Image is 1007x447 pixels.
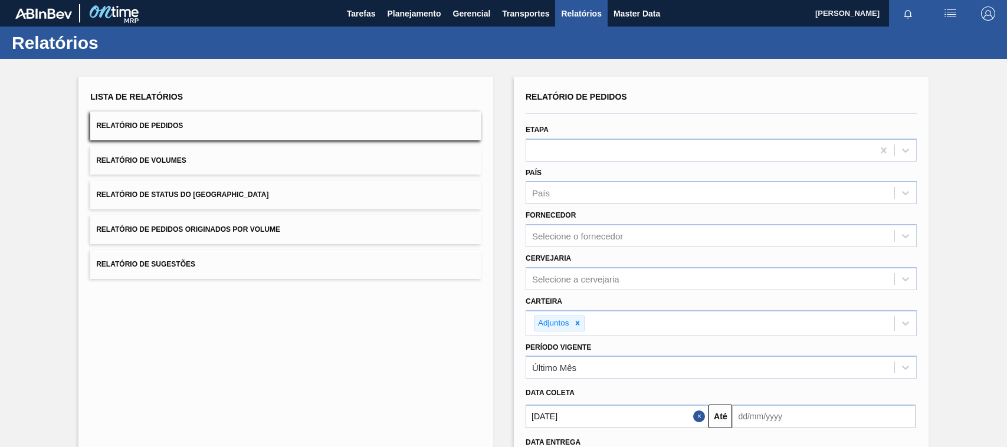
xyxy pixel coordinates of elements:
[526,126,549,134] label: Etapa
[12,36,221,50] h1: Relatórios
[526,343,591,351] label: Período Vigente
[15,8,72,19] img: TNhmsLtSVTkK8tSr43FrP2fwEKptu5GPRR3wAAAABJRU5ErkJggg==
[96,156,186,165] span: Relatório de Volumes
[526,438,580,446] span: Data entrega
[614,6,660,21] span: Master Data
[90,180,481,209] button: Relatório de Status do [GEOGRAPHIC_DATA]
[693,405,708,428] button: Close
[90,146,481,175] button: Relatório de Volumes
[532,231,623,241] div: Selecione o fornecedor
[526,211,576,219] label: Fornecedor
[532,188,550,198] div: País
[526,389,575,397] span: Data coleta
[708,405,732,428] button: Até
[96,260,195,268] span: Relatório de Sugestões
[90,92,183,101] span: Lista de Relatórios
[96,190,268,199] span: Relatório de Status do [GEOGRAPHIC_DATA]
[453,6,491,21] span: Gerencial
[532,274,619,284] div: Selecione a cervejaria
[534,316,571,331] div: Adjuntos
[526,297,562,305] label: Carteira
[526,254,571,262] label: Cervejaria
[387,6,441,21] span: Planejamento
[943,6,957,21] img: userActions
[526,169,542,177] label: País
[96,225,280,234] span: Relatório de Pedidos Originados por Volume
[532,363,576,373] div: Último Mês
[502,6,549,21] span: Transportes
[90,250,481,279] button: Relatório de Sugestões
[981,6,995,21] img: Logout
[90,111,481,140] button: Relatório de Pedidos
[347,6,376,21] span: Tarefas
[90,215,481,244] button: Relatório de Pedidos Originados por Volume
[889,5,927,22] button: Notificações
[96,121,183,130] span: Relatório de Pedidos
[526,92,627,101] span: Relatório de Pedidos
[526,405,708,428] input: dd/mm/yyyy
[732,405,915,428] input: dd/mm/yyyy
[561,6,601,21] span: Relatórios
